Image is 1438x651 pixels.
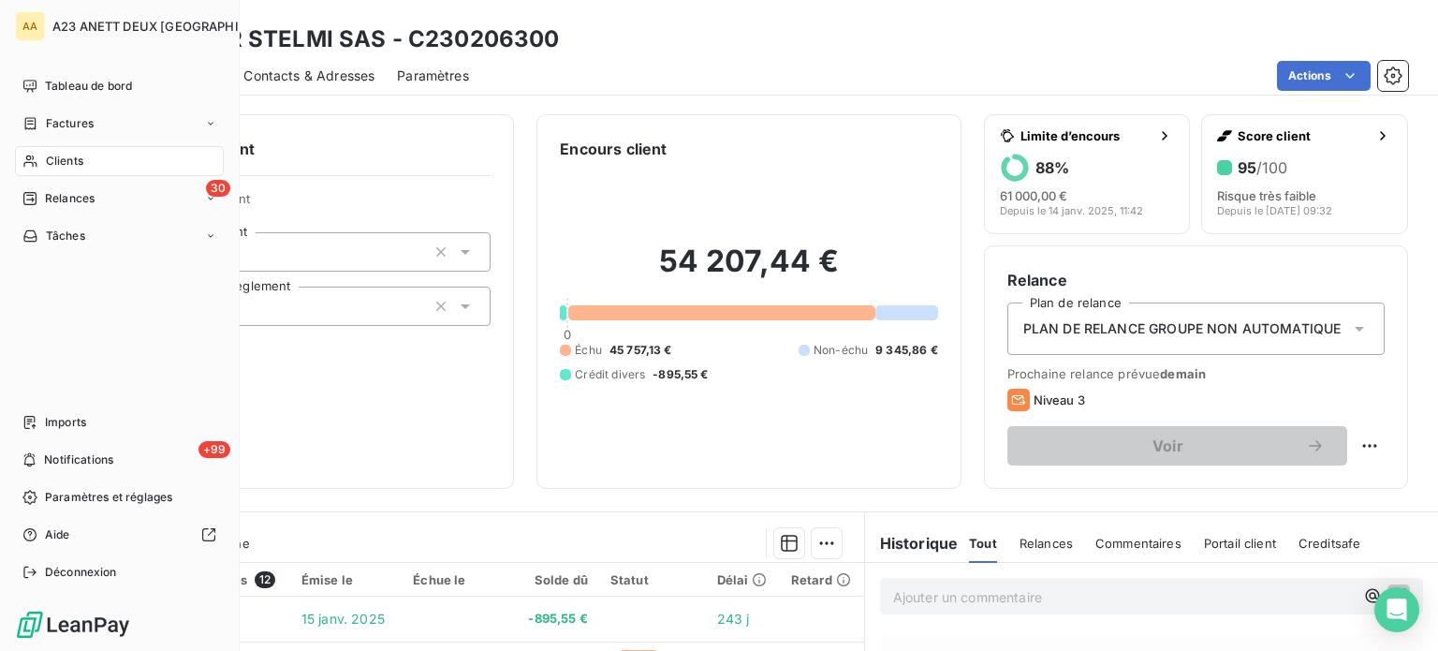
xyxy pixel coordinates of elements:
[560,243,937,299] h2: 54 207,44 €
[397,67,469,85] span: Paramètres
[1256,158,1287,177] span: /100
[45,526,70,543] span: Aide
[560,138,667,160] h6: Encours client
[1035,158,1069,177] h6: 88 %
[1299,536,1361,551] span: Creditsafe
[15,610,131,640] img: Logo LeanPay
[206,180,230,197] span: 30
[15,520,224,550] a: Aide
[301,572,390,587] div: Émise le
[1007,269,1385,291] h6: Relance
[653,366,708,383] span: -895,55 €
[1217,205,1332,216] span: Depuis le [DATE] 09:32
[301,611,385,627] span: 15 janv. 2025
[717,572,769,587] div: Délai
[45,414,86,431] span: Imports
[46,153,83,170] span: Clients
[1374,587,1419,632] div: Open Intercom Messenger
[198,441,230,458] span: +99
[151,191,491,217] span: Propriétés Client
[1007,366,1385,381] span: Prochaine relance prévue
[575,366,645,383] span: Crédit divers
[45,489,172,506] span: Paramètres et réglages
[15,11,45,41] div: AA
[875,342,938,359] span: 9 345,86 €
[113,138,491,160] h6: Informations client
[969,536,997,551] span: Tout
[1277,61,1371,91] button: Actions
[1095,536,1181,551] span: Commentaires
[45,78,132,95] span: Tableau de bord
[165,22,559,56] h3: APTAR STELMI SAS - C230206300
[1030,438,1306,453] span: Voir
[1160,366,1206,381] span: demain
[865,532,959,555] h6: Historique
[522,610,587,629] span: -895,55 €
[1034,392,1085,407] span: Niveau 3
[1238,158,1287,177] h6: 95
[609,342,672,359] span: 45 757,13 €
[255,571,275,588] span: 12
[52,19,289,34] span: A23 ANETT DEUX [GEOGRAPHIC_DATA]
[44,451,113,468] span: Notifications
[1023,319,1342,338] span: PLAN DE RELANCE GROUPE NON AUTOMATIQUE
[1020,128,1151,143] span: Limite d’encours
[1204,536,1276,551] span: Portail client
[1201,114,1408,234] button: Score client95/100Risque très faibleDepuis le [DATE] 09:32
[1007,426,1347,466] button: Voir
[1238,128,1368,143] span: Score client
[1020,536,1073,551] span: Relances
[243,67,374,85] span: Contacts & Adresses
[575,342,602,359] span: Échu
[814,342,868,359] span: Non-échu
[984,114,1191,234] button: Limite d’encours88%61 000,00 €Depuis le 14 janv. 2025, 11:42
[45,564,117,581] span: Déconnexion
[522,572,587,587] div: Solde dû
[1217,188,1316,203] span: Risque très faible
[45,190,95,207] span: Relances
[1000,188,1067,203] span: 61 000,00 €
[791,572,853,587] div: Retard
[717,611,750,627] span: 243 j
[46,115,94,132] span: Factures
[564,327,571,342] span: 0
[610,572,695,587] div: Statut
[46,228,85,244] span: Tâches
[413,572,500,587] div: Échue le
